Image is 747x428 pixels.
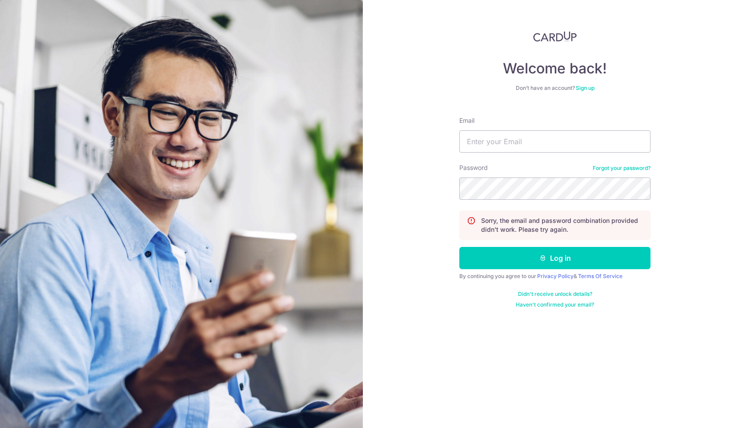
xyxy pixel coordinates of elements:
[459,163,488,172] label: Password
[459,247,651,269] button: Log in
[593,165,651,172] a: Forgot your password?
[576,85,594,91] a: Sign up
[459,130,651,153] input: Enter your Email
[516,301,594,308] a: Haven't confirmed your email?
[459,116,474,125] label: Email
[459,85,651,92] div: Don’t have an account?
[533,31,577,42] img: CardUp Logo
[537,273,574,279] a: Privacy Policy
[481,216,643,234] p: Sorry, the email and password combination provided didn't work. Please try again.
[459,60,651,77] h4: Welcome back!
[578,273,622,279] a: Terms Of Service
[518,291,592,298] a: Didn't receive unlock details?
[459,273,651,280] div: By continuing you agree to our &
